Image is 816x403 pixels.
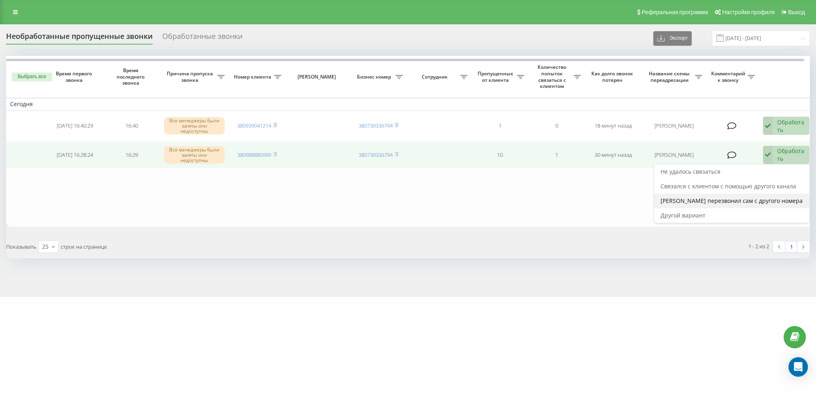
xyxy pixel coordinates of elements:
[164,117,225,135] div: Все менеджеры были заняты или недоступны
[164,146,225,164] div: Все менеджеры были заняты или недоступны
[661,197,803,205] span: [PERSON_NAME] перезвонил сам с другого номера
[748,242,769,250] div: 1 - 2 из 2
[237,122,271,129] a: 380939041214
[777,118,805,134] div: Обработать
[472,112,528,140] td: 1
[292,74,343,80] span: [PERSON_NAME]
[585,141,642,169] td: 30 минут назад
[653,31,692,46] button: Экспорт
[788,357,808,377] div: Open Intercom Messenger
[661,211,705,219] span: Другой вариант
[6,32,153,45] div: Необработанные пропущенные звонки
[642,141,706,169] td: [PERSON_NAME]
[642,9,708,15] span: Реферальная программа
[585,112,642,140] td: 18 минут назад
[164,70,217,83] span: Причина пропуска звонка
[528,112,585,140] td: 0
[642,112,706,140] td: [PERSON_NAME]
[476,70,517,83] span: Пропущенных от клиента
[777,147,805,162] div: Обработать
[53,70,97,83] span: Время первого звонка
[103,141,160,169] td: 16:29
[661,168,720,175] span: Не удалось связаться
[411,74,460,80] span: Сотрудник
[359,122,393,129] a: 380739336794
[646,70,695,83] span: Название схемы переадресации
[103,112,160,140] td: 16:40
[722,9,775,15] span: Настройки профиля
[6,98,816,110] td: Сегодня
[591,70,635,83] span: Как долго звонок потерян
[47,141,103,169] td: [DATE] 16:28:24
[6,243,36,250] span: Показывать
[532,64,574,89] span: Количество попыток связаться с клиентом
[12,72,52,81] button: Выбрать все
[661,182,796,190] span: Связался с клиентом с помощью другого канала
[237,151,271,158] a: 380988880999
[162,32,242,45] div: Обработанные звонки
[785,241,797,252] a: 1
[110,67,153,86] span: Время последнего звонка
[354,74,395,80] span: Бизнес номер
[47,112,103,140] td: [DATE] 16:40:29
[710,70,748,83] span: Комментарий к звонку
[528,141,585,169] td: 1
[42,243,49,251] div: 25
[233,74,274,80] span: Номер клиента
[472,141,528,169] td: 10
[788,9,805,15] span: Выход
[61,243,107,250] span: строк на странице
[359,151,393,158] a: 380739336794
